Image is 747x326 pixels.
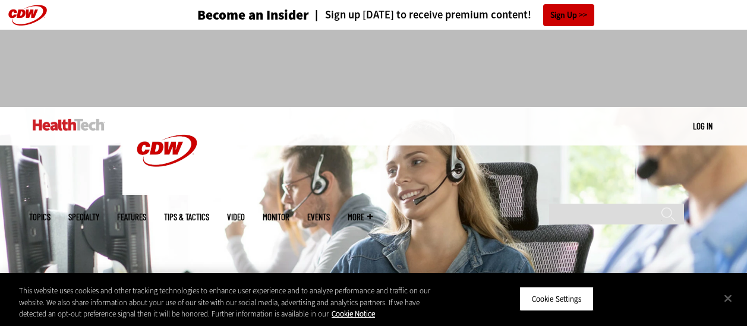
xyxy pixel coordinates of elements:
a: CDW [122,185,212,198]
div: This website uses cookies and other tracking technologies to enhance user experience and to analy... [19,285,448,320]
span: Topics [29,213,51,221]
span: Specialty [68,213,99,221]
h3: Become an Insider [197,8,309,22]
a: MonITor [263,213,289,221]
button: Cookie Settings [519,286,594,311]
img: Home [122,107,212,195]
img: Home [33,119,105,131]
iframe: advertisement [157,42,590,95]
a: Sign Up [543,4,594,26]
a: Sign up [DATE] to receive premium content! [309,10,531,21]
a: Video [227,213,245,221]
a: Become an Insider [153,8,309,22]
button: Close [715,285,741,311]
a: Events [307,213,330,221]
a: More information about your privacy [332,309,375,319]
span: More [348,213,373,221]
div: User menu [693,120,713,132]
a: Features [117,213,146,221]
a: Tips & Tactics [164,213,209,221]
a: Log in [693,121,713,131]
